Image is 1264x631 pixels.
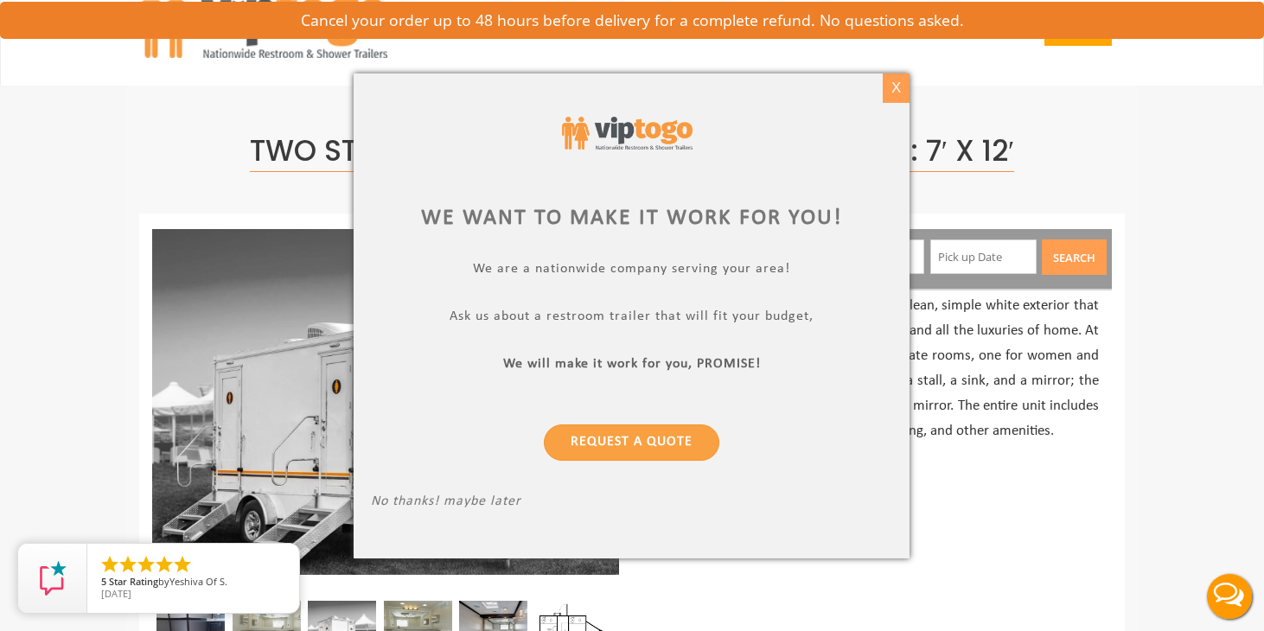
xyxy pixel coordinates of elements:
[883,73,910,103] div: X
[35,561,70,596] img: Review Rating
[136,554,156,575] li: 
[562,117,693,150] img: viptogo logo
[101,577,285,589] span: by
[101,587,131,600] span: [DATE]
[371,308,892,328] p: Ask us about a restroom trailer that will fit your budget,
[371,493,892,513] p: No thanks! maybe later
[118,554,138,575] li: 
[169,575,227,588] span: Yeshiva Of S.
[99,554,120,575] li: 
[545,424,720,460] a: Request a Quote
[503,356,761,370] b: We will make it work for you, PROMISE!
[154,554,175,575] li: 
[101,575,106,588] span: 5
[371,202,892,234] div: We want to make it work for you!
[172,554,193,575] li: 
[109,575,158,588] span: Star Rating
[1195,562,1264,631] button: Live Chat
[371,260,892,280] p: We are a nationwide company serving your area!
